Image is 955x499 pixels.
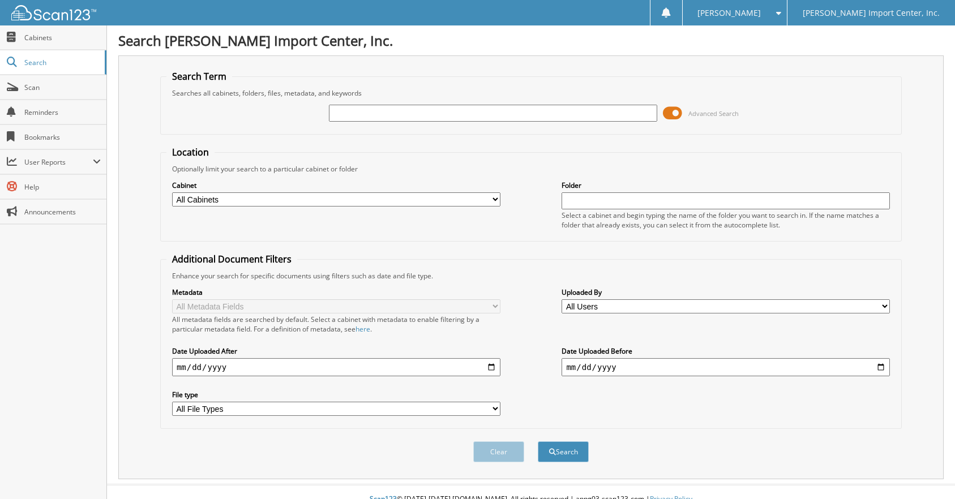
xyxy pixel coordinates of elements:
span: Announcements [24,207,101,217]
div: All metadata fields are searched by default. Select a cabinet with metadata to enable filtering b... [172,315,500,334]
label: Date Uploaded After [172,346,500,356]
legend: Additional Document Filters [166,253,297,265]
a: here [356,324,370,334]
span: Bookmarks [24,132,101,142]
div: Select a cabinet and begin typing the name of the folder you want to search in. If the name match... [562,210,890,230]
div: Optionally limit your search to a particular cabinet or folder [166,164,896,174]
iframe: Chat Widget [898,445,955,499]
label: Uploaded By [562,287,890,297]
span: [PERSON_NAME] Import Center, Inc. [803,10,940,16]
span: User Reports [24,157,93,167]
label: Date Uploaded Before [562,346,890,356]
button: Search [538,441,589,462]
span: Search [24,58,99,67]
span: Help [24,182,101,192]
span: Scan [24,83,101,92]
input: end [562,358,890,376]
label: File type [172,390,500,399]
legend: Location [166,146,215,158]
label: Folder [562,180,890,190]
label: Cabinet [172,180,500,190]
button: Clear [473,441,524,462]
div: Enhance your search for specific documents using filters such as date and file type. [166,271,896,281]
label: Metadata [172,287,500,297]
div: Searches all cabinets, folders, files, metadata, and keywords [166,88,896,98]
span: Reminders [24,107,101,117]
span: Advanced Search [688,109,739,118]
h1: Search [PERSON_NAME] Import Center, Inc. [118,31,944,50]
span: Cabinets [24,33,101,42]
img: scan123-logo-white.svg [11,5,96,20]
span: [PERSON_NAME] [697,10,761,16]
legend: Search Term [166,70,232,83]
input: start [172,358,500,376]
